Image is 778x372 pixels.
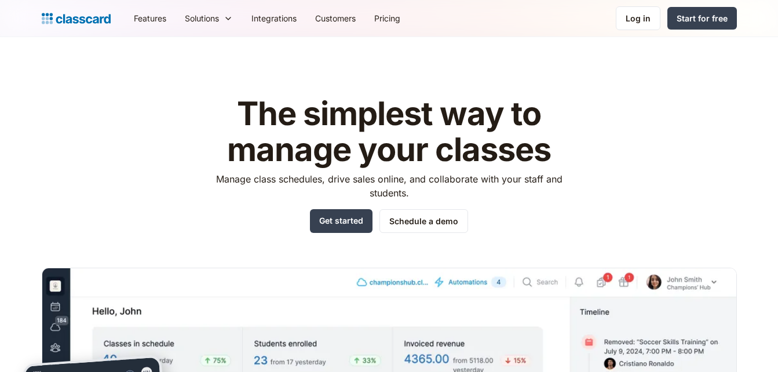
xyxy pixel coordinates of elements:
[365,5,410,31] a: Pricing
[616,6,660,30] a: Log in
[205,172,573,200] p: Manage class schedules, drive sales online, and collaborate with your staff and students.
[42,10,111,27] a: home
[306,5,365,31] a: Customers
[677,12,728,24] div: Start for free
[185,12,219,24] div: Solutions
[205,96,573,167] h1: The simplest way to manage your classes
[626,12,651,24] div: Log in
[125,5,176,31] a: Features
[176,5,242,31] div: Solutions
[379,209,468,233] a: Schedule a demo
[667,7,737,30] a: Start for free
[310,209,372,233] a: Get started
[242,5,306,31] a: Integrations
